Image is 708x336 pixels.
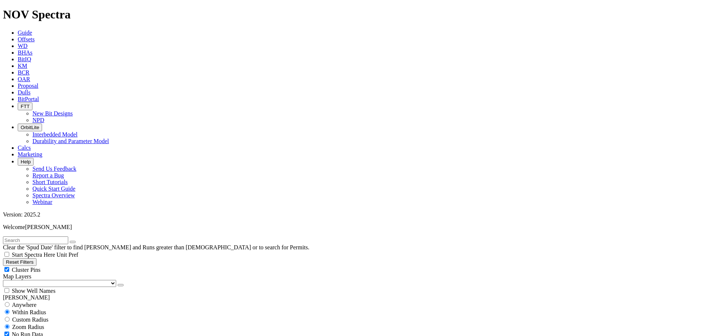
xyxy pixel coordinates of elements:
a: Proposal [18,83,38,89]
a: Interbedded Model [32,131,77,138]
div: [PERSON_NAME] [3,294,705,301]
span: Within Radius [12,309,46,315]
a: Durability and Parameter Model [32,138,109,144]
span: Show Well Names [12,288,55,294]
a: Spectra Overview [32,192,75,198]
button: OrbitLite [18,124,42,131]
span: Clear the 'Spud Date' filter to find [PERSON_NAME] and Runs greater than [DEMOGRAPHIC_DATA] or to... [3,244,309,250]
input: Search [3,236,68,244]
span: [PERSON_NAME] [25,224,72,230]
span: Anywhere [12,302,37,308]
a: Send Us Feedback [32,166,76,172]
span: OrbitLite [21,125,39,130]
a: Short Tutorials [32,179,68,185]
a: New Bit Designs [32,110,73,117]
a: Calcs [18,145,31,151]
a: BitIQ [18,56,31,62]
a: Dulls [18,89,31,96]
button: Reset Filters [3,258,37,266]
span: Zoom Radius [12,324,44,330]
a: Offsets [18,36,35,42]
div: Version: 2025.2 [3,211,705,218]
a: Marketing [18,151,42,157]
span: Start Spectra Here [12,252,55,258]
span: Cluster Pins [12,267,41,273]
a: Guide [18,30,32,36]
span: FTT [21,104,29,109]
span: Help [21,159,31,164]
a: KM [18,63,27,69]
a: BHAs [18,49,32,56]
a: Quick Start Guide [32,186,75,192]
a: OAR [18,76,30,82]
input: Start Spectra Here [4,252,9,257]
span: Custom Radius [12,316,48,323]
p: Welcome [3,224,705,231]
a: BCR [18,69,29,76]
h1: NOV Spectra [3,8,705,21]
span: Unit Pref [56,252,78,258]
a: WD [18,43,28,49]
a: BitPortal [18,96,39,102]
a: NPD [32,117,44,123]
a: Webinar [32,199,52,205]
button: Help [18,158,34,166]
span: Map Layers [3,273,31,280]
button: FTT [18,103,32,110]
a: Report a Bug [32,172,64,179]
